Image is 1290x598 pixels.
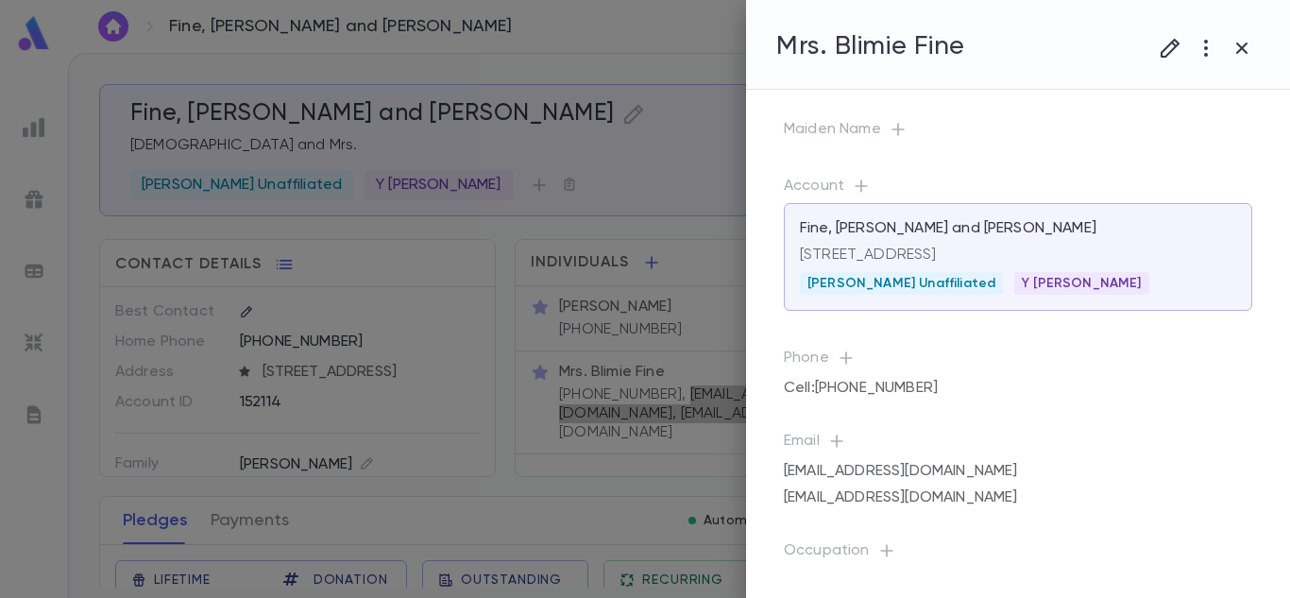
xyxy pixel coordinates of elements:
[800,276,1003,291] span: [PERSON_NAME] Unaffiliated
[800,219,1096,238] p: Fine, [PERSON_NAME] and [PERSON_NAME]
[800,246,1236,265] p: [STREET_ADDRESS]
[784,349,1252,375] p: Phone
[1014,276,1148,291] span: Y [PERSON_NAME]
[784,177,1252,203] p: Account
[776,30,965,62] h4: Mrs. Blimie Fine
[784,481,1017,515] div: [EMAIL_ADDRESS][DOMAIN_NAME]
[784,454,1017,488] div: [EMAIL_ADDRESS][DOMAIN_NAME]
[784,432,1252,458] p: Email
[784,541,1252,568] p: Occupation
[784,371,938,405] div: Cell : [PHONE_NUMBER]
[784,120,1252,146] p: Maiden Name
